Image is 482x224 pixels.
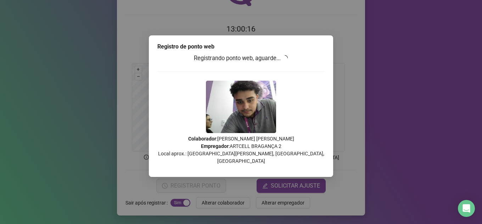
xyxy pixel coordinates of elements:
strong: Empregador [201,143,229,149]
p: : [PERSON_NAME] [PERSON_NAME] : ARTCELL BRAGANÇA 2 Local aprox.: [GEOGRAPHIC_DATA][PERSON_NAME], ... [157,135,325,165]
div: Registro de ponto web [157,42,325,51]
div: Open Intercom Messenger [458,200,475,217]
strong: Colaborador [188,136,216,142]
h3: Registrando ponto web, aguarde... [157,54,325,63]
span: loading [282,55,288,61]
img: 9k= [206,81,276,133]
